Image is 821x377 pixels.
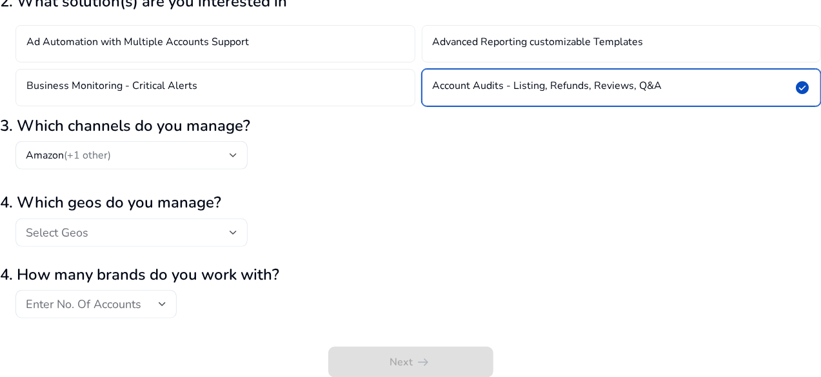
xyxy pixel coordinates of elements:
h4: Account Audits - Listing, Refunds, Reviews, Q&A [433,80,662,95]
h4: Amazon [26,149,111,162]
span: Enter No. Of Accounts [26,296,141,312]
h4: Advanced Reporting customizable Templates [433,36,644,52]
h4: Ad Automation with Multiple Accounts Support [26,36,249,52]
h4: Business Monitoring - Critical Alerts [26,80,197,95]
span: (+1 other) [64,148,111,162]
span: Select Geos [26,225,88,240]
span: check_circle [795,80,810,95]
